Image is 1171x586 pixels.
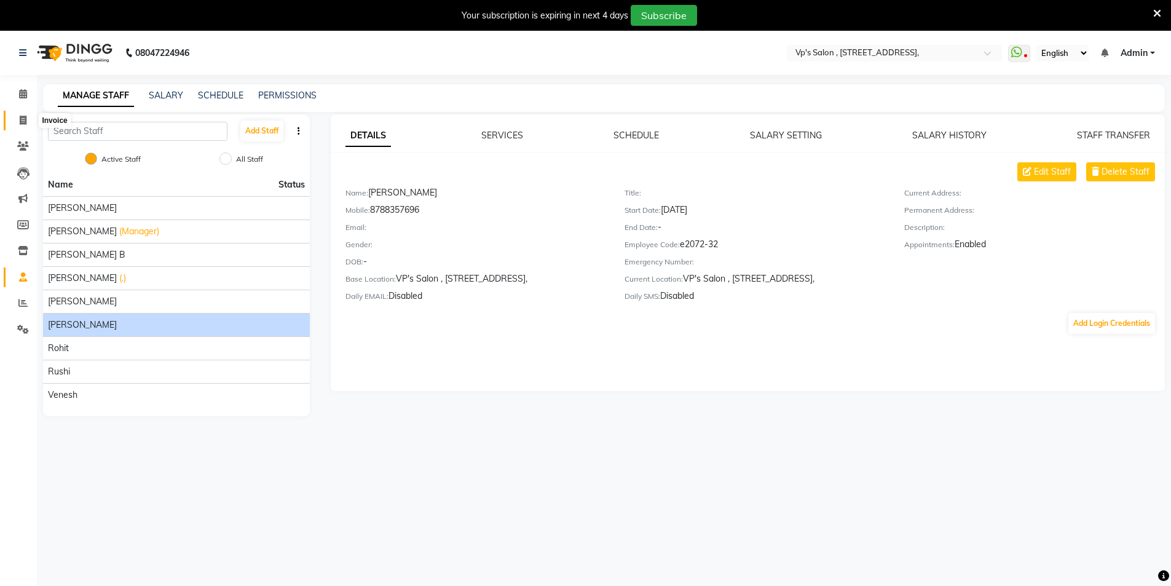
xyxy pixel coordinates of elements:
[462,9,628,22] div: Your subscription is expiring in next 4 days
[258,90,317,101] a: PERMISSIONS
[1034,165,1071,178] span: Edit Staff
[625,290,885,307] div: Disabled
[1086,162,1155,181] button: Delete Staff
[345,125,391,147] a: DETAILS
[625,291,660,302] label: Daily SMS:
[631,5,697,26] button: Subscribe
[48,225,117,238] span: [PERSON_NAME]
[31,36,116,70] img: logo
[345,205,370,216] label: Mobile:
[1068,313,1155,334] button: Add Login Credentials
[48,122,227,141] input: Search Staff
[345,239,373,250] label: Gender:
[904,188,961,199] label: Current Address:
[236,154,263,165] label: All Staff
[39,113,70,128] div: Invoice
[345,274,396,285] label: Base Location:
[198,90,243,101] a: SCHEDULE
[625,238,885,255] div: e2072-32
[345,255,606,272] div: -
[750,130,822,141] a: SALARY SETTING
[904,222,945,233] label: Description:
[1121,47,1148,60] span: Admin
[1102,165,1149,178] span: Delete Staff
[48,342,69,355] span: rohit
[58,85,134,107] a: MANAGE STAFF
[48,365,70,378] span: rushi
[904,239,955,250] label: Appointments:
[481,130,523,141] a: SERVICES
[625,239,680,250] label: Employee Code:
[48,295,117,308] span: [PERSON_NAME]
[904,205,974,216] label: Permanent Address:
[101,154,141,165] label: Active Staff
[48,389,77,402] span: Venesh
[345,256,363,267] label: DOB:
[625,274,683,285] label: Current Location:
[345,222,366,233] label: Email:
[625,204,885,221] div: [DATE]
[625,256,694,267] label: Emergency Number:
[119,225,159,238] span: (Manager)
[912,130,987,141] a: SALARY HISTORY
[119,272,126,285] span: (.)
[48,272,117,285] span: [PERSON_NAME]
[625,205,661,216] label: Start Date:
[135,36,189,70] b: 08047224946
[625,221,885,238] div: -
[278,178,305,191] span: Status
[625,188,641,199] label: Title:
[149,90,183,101] a: SALARY
[345,186,606,204] div: [PERSON_NAME]
[345,291,388,302] label: Daily EMAIL:
[48,179,73,190] span: Name
[1017,162,1076,181] button: Edit Staff
[48,248,125,261] span: [PERSON_NAME] b
[613,130,659,141] a: SCHEDULE
[240,121,283,141] button: Add Staff
[48,202,117,215] span: [PERSON_NAME]
[625,222,658,233] label: End Date:
[1077,130,1150,141] a: STAFF TRANSFER
[48,319,117,331] span: [PERSON_NAME]
[345,188,368,199] label: Name:
[625,272,885,290] div: VP's Salon , [STREET_ADDRESS],
[345,290,606,307] div: Disabled
[345,272,606,290] div: VP's Salon , [STREET_ADDRESS],
[904,238,1165,255] div: Enabled
[345,204,606,221] div: 8788357696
